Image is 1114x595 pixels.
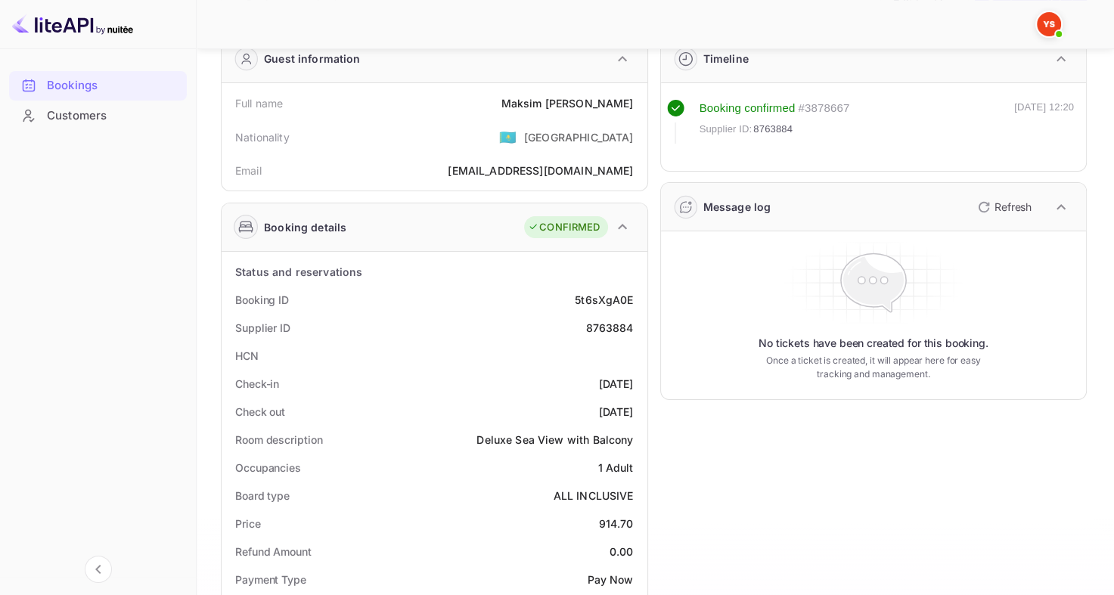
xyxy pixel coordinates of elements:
[9,101,187,131] div: Customers
[969,195,1038,219] button: Refresh
[599,516,634,531] div: 914.70
[235,516,261,531] div: Price
[995,199,1032,215] p: Refresh
[85,556,112,583] button: Collapse navigation
[585,320,633,336] div: 8763884
[235,320,290,336] div: Supplier ID
[235,404,285,420] div: Check out
[235,264,362,280] div: Status and reservations
[700,122,752,137] span: Supplier ID:
[235,488,290,504] div: Board type
[599,376,634,392] div: [DATE]
[235,95,283,111] div: Full name
[587,572,633,587] div: Pay Now
[235,460,301,476] div: Occupancies
[235,292,289,308] div: Booking ID
[703,51,749,67] div: Timeline
[524,129,634,145] div: [GEOGRAPHIC_DATA]
[264,51,361,67] div: Guest information
[554,488,634,504] div: ALL INCLUSIVE
[476,432,633,448] div: Deluxe Sea View with Balcony
[1014,100,1074,144] div: [DATE] 12:20
[235,348,259,364] div: HCN
[499,123,517,150] span: United States
[235,163,262,178] div: Email
[575,292,633,308] div: 5t6sXgA0E
[235,572,306,587] div: Payment Type
[235,129,290,145] div: Nationality
[703,199,771,215] div: Message log
[759,336,988,351] p: No tickets have been created for this booking.
[610,544,634,559] div: 0.00
[264,219,346,235] div: Booking details
[235,376,279,392] div: Check-in
[599,404,634,420] div: [DATE]
[235,544,312,559] div: Refund Amount
[597,460,633,476] div: 1 Adult
[700,100,796,117] div: Booking confirmed
[753,122,793,137] span: 8763884
[9,101,187,129] a: Customers
[501,95,633,111] div: Maksim [PERSON_NAME]
[47,107,179,125] div: Customers
[9,71,187,99] a: Bookings
[1037,12,1061,36] img: Yandex Support
[448,163,633,178] div: [EMAIL_ADDRESS][DOMAIN_NAME]
[528,220,600,235] div: CONFIRMED
[759,354,987,381] p: Once a ticket is created, it will appear here for easy tracking and management.
[9,71,187,101] div: Bookings
[12,12,133,36] img: LiteAPI logo
[47,77,179,95] div: Bookings
[235,432,322,448] div: Room description
[798,100,849,117] div: # 3878667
